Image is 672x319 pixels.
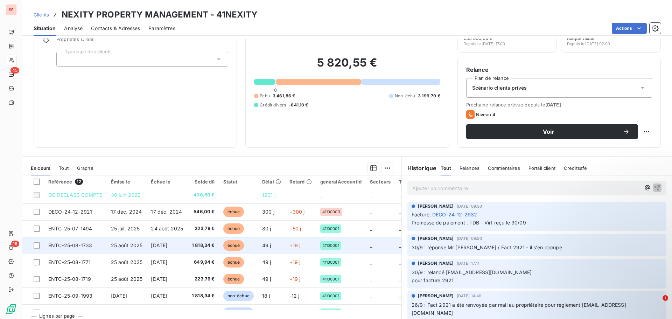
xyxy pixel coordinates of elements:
[466,65,652,74] h6: Relance
[151,179,183,185] div: Échue le
[11,241,19,247] span: 16
[289,293,300,299] span: -12 j
[412,269,532,283] span: 30/9 : relancé [EMAIL_ADDRESS][DOMAIN_NAME] pour facture 2921
[223,291,254,301] span: non-échue
[532,251,672,300] iframe: Intercom notifications message
[262,259,271,265] span: 49 j
[545,102,561,108] span: [DATE]
[418,93,440,99] span: 3 199,79 €
[111,226,140,231] span: 25 juil. 2025
[463,42,505,46] span: Depuis le [DATE] 17:00
[77,165,93,171] span: Graphe
[34,11,49,18] a: Clients
[289,259,301,265] span: +19 j
[399,179,449,185] div: Types de contentieux
[399,226,401,231] span: _
[111,209,142,215] span: 17 déc. 2024
[223,307,254,318] span: non-échue
[412,302,626,316] span: 26/9 : Fact 2921 a été renvoyée par mail au propriétaire pour règlement [EMAIL_ADDRESS][DOMAIN_NAME]
[6,304,17,315] img: Logo LeanPay
[191,192,215,199] span: -430,80 €
[320,179,362,185] div: generalAccountId
[399,293,401,299] span: _
[151,259,167,265] span: [DATE]
[370,259,372,265] span: _
[273,93,295,99] span: 3 461,86 €
[151,293,167,299] span: [DATE]
[191,242,215,249] span: 1 818,34 €
[262,179,281,185] div: Délai
[151,226,183,231] span: 24 août 2025
[151,276,167,282] span: [DATE]
[322,294,339,298] span: 41100001
[148,25,175,32] span: Paramètres
[191,208,215,215] span: 546,00 €
[289,310,300,315] span: -12 j
[274,87,277,93] span: 0
[370,179,391,185] div: Secteurs
[262,209,274,215] span: 300 j
[56,36,228,46] span: Propriétés Client
[322,277,339,281] span: 41100001
[111,293,127,299] span: [DATE]
[457,261,480,265] span: [DATE] 17:11
[370,209,372,215] span: _
[399,310,401,315] span: _
[399,192,401,198] span: _
[418,203,454,209] span: [PERSON_NAME]
[418,235,454,242] span: [PERSON_NAME]
[370,293,372,299] span: _
[412,211,431,218] span: Facture :
[370,242,372,248] span: _
[370,310,372,315] span: _
[75,179,83,185] span: 12
[48,259,91,265] span: ENTC-25-08-1771
[262,192,275,198] span: 1201 j
[6,4,17,15] div: SE
[260,102,286,108] span: Crédit divers
[262,293,270,299] span: 18 j
[31,165,50,171] span: En cours
[399,209,401,215] span: _
[528,165,555,171] span: Portail client
[322,260,339,264] span: 41100001
[320,192,322,198] span: _
[262,226,271,231] span: 80 j
[370,226,372,231] span: _
[91,25,140,32] span: Contacts & Adresses
[370,276,372,282] span: _
[289,102,308,108] span: -841,10 €
[322,243,339,248] span: 41100001
[460,165,479,171] span: Relances
[111,179,143,185] div: Émise le
[466,102,652,108] span: Prochaine relance prévue depuis le
[289,226,301,231] span: +50 j
[48,276,91,282] span: ENTC-25-08-1719
[418,260,454,266] span: [PERSON_NAME]
[260,93,270,99] span: Échu
[62,56,68,62] input: Ajouter une valeur
[64,25,83,32] span: Analyse
[151,242,167,248] span: [DATE]
[412,220,526,226] span: Promesse de paiement : TDB - Virt reçu le 30/09
[254,56,440,77] h2: 5 820,55 €
[151,310,167,315] span: [DATE]
[111,259,143,265] span: 25 août 2025
[262,242,271,248] span: 49 j
[111,192,141,198] span: 30 juin 2022
[289,179,312,185] div: Retard
[289,209,305,215] span: +300 j
[223,207,244,217] span: échue
[441,165,451,171] span: Tout
[191,259,215,266] span: 649,94 €
[111,242,143,248] span: 25 août 2025
[191,179,215,185] div: Solde dû
[48,293,92,299] span: ENTC-25-09-1993
[564,165,587,171] span: Creditsafe
[663,295,668,301] span: 1
[432,211,477,218] span: DECO-24-12-2932
[48,179,103,185] div: Référence
[418,293,454,299] span: [PERSON_NAME]
[466,124,638,139] button: Voir
[262,276,271,282] span: 49 j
